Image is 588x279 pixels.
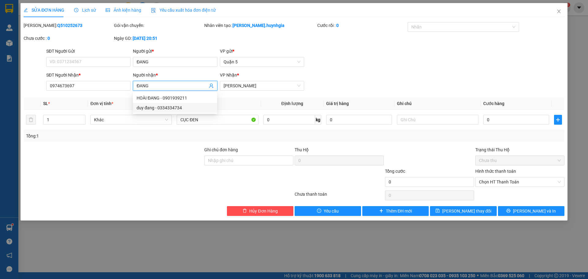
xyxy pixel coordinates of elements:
span: Chưa thu [479,156,561,165]
div: HOÀI ĐANG - 0901939211 [133,93,217,103]
span: save [435,209,440,213]
span: Đơn vị tính [90,101,113,106]
span: edit [24,8,28,12]
span: [PERSON_NAME] và In [513,208,556,214]
span: plus [379,209,383,213]
span: Yêu cầu [324,208,339,214]
div: [PERSON_NAME] [40,5,89,19]
div: SĐT Người Gửi [46,48,130,55]
input: Ghi Chú [397,115,478,125]
span: Cước hàng [483,101,504,106]
div: duy đang - 0334334734 [133,103,217,113]
span: picture [106,8,110,12]
span: Quận 5 [224,57,300,66]
input: VD: Bàn, Ghế [177,115,258,125]
span: printer [506,209,511,213]
div: HOÀI ĐANG - 0901939211 [137,95,213,101]
div: Người nhận [133,72,217,78]
div: SĐT Người Nhận [46,72,130,78]
button: delete [26,115,36,125]
span: Yêu cầu xuất hóa đơn điện tử [151,8,216,13]
span: Thu Hộ [295,147,309,152]
span: Thêm ĐH mới [386,208,412,214]
div: ĐANG [5,20,36,27]
div: Nhân viên tạo: [204,22,316,29]
span: exclamation-circle [317,209,321,213]
span: Gửi: [5,6,15,12]
button: save[PERSON_NAME] thay đổi [430,206,496,216]
div: Gói vận chuyển: [114,22,203,29]
span: close [556,9,561,14]
div: 0974673697 [40,26,89,35]
div: Chưa thanh toán [294,191,384,202]
span: Định lượng [281,101,303,106]
div: Chưa cước : [24,35,113,42]
div: Trạng thái Thu Hộ [475,146,564,153]
div: ĐẠI LÍ DUYÊN [40,19,89,26]
b: 0 [336,23,339,28]
span: Lịch sử [74,8,96,13]
span: Nhận: [40,5,55,12]
button: printer[PERSON_NAME] và In [498,206,564,216]
div: duy đang - 0334334734 [137,104,213,111]
b: Q510252673 [57,23,82,28]
button: Close [550,3,567,20]
img: icon [151,8,156,13]
span: Khác [94,115,168,124]
span: [PERSON_NAME] thay đổi [442,208,491,214]
input: Ghi chú đơn hàng [204,156,293,165]
label: Ghi chú đơn hàng [204,147,238,152]
button: exclamation-circleYêu cầu [295,206,361,216]
b: 0 [47,36,50,41]
span: Giá trị hàng [326,101,349,106]
span: Cam Đức [224,81,300,90]
span: delete [243,209,247,213]
span: Ảnh kiện hàng [106,8,141,13]
div: Cước rồi : [317,22,406,29]
b: [DATE] 20:51 [133,36,157,41]
span: SỬA ĐƠN HÀNG [24,8,64,13]
span: Chưa thu [39,39,61,45]
span: clock-circle [74,8,78,12]
span: user-add [209,83,214,88]
span: Chọn HT Thanh Toán [479,177,561,187]
th: Ghi chú [394,98,481,110]
span: plus [554,117,562,122]
span: VP Nhận [220,73,237,77]
span: SL [43,101,48,106]
div: Người gửi [133,48,217,55]
label: Hình thức thanh toán [475,169,516,174]
div: [PERSON_NAME]: [24,22,113,29]
button: plus [554,115,562,125]
div: Ngày GD: [114,35,203,42]
div: VP gửi [220,48,304,55]
div: Tổng: 1 [26,133,227,139]
button: plusThêm ĐH mới [362,206,429,216]
span: kg [315,115,321,125]
div: Quận 5 [5,5,36,20]
span: Tổng cước [385,169,405,174]
b: [PERSON_NAME].huynhgia [232,23,285,28]
span: Hủy Đơn Hàng [249,208,277,214]
button: deleteHủy Đơn Hàng [227,206,293,216]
